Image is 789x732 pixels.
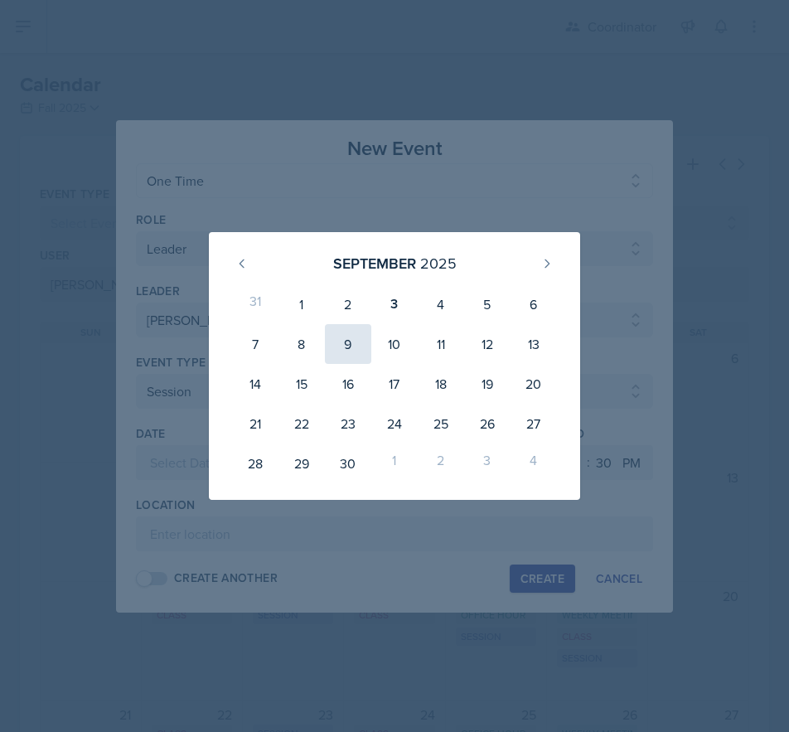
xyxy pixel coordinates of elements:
div: 2 [418,444,464,483]
div: 4 [511,444,557,483]
div: 16 [325,364,371,404]
div: 20 [511,364,557,404]
div: 18 [418,364,464,404]
div: 4 [418,284,464,324]
div: 17 [371,364,418,404]
div: 12 [464,324,511,364]
div: 27 [511,404,557,444]
div: 29 [278,444,325,483]
div: 10 [371,324,418,364]
div: 24 [371,404,418,444]
div: 5 [464,284,511,324]
div: 1 [278,284,325,324]
div: 7 [232,324,278,364]
div: 2025 [420,252,457,274]
div: 9 [325,324,371,364]
div: 6 [511,284,557,324]
div: 28 [232,444,278,483]
div: 8 [278,324,325,364]
div: 3 [464,444,511,483]
div: 19 [464,364,511,404]
div: 1 [371,444,418,483]
div: 3 [371,284,418,324]
div: 23 [325,404,371,444]
div: 11 [418,324,464,364]
div: 2 [325,284,371,324]
div: 25 [418,404,464,444]
div: 13 [511,324,557,364]
div: 22 [278,404,325,444]
div: September [333,252,416,274]
div: 14 [232,364,278,404]
div: 26 [464,404,511,444]
div: 15 [278,364,325,404]
div: 31 [232,284,278,324]
div: 21 [232,404,278,444]
div: 30 [325,444,371,483]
